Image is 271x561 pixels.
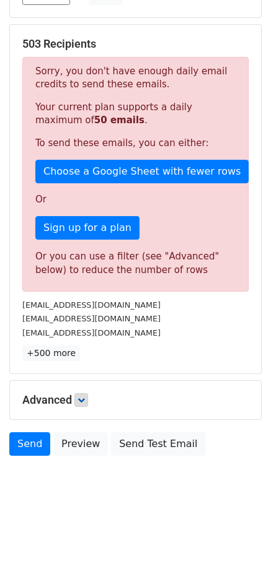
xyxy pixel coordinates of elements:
[22,300,161,310] small: [EMAIL_ADDRESS][DOMAIN_NAME]
[22,346,80,361] a: +500 more
[22,393,249,407] h5: Advanced
[35,250,236,277] div: Or you can use a filter (see "Advanced" below) to reduce the number of rows
[35,160,249,183] a: Choose a Google Sheet with fewer rows
[94,115,144,126] strong: 50 emails
[111,432,205,456] a: Send Test Email
[35,216,140,240] a: Sign up for a plan
[35,101,236,127] p: Your current plan supports a daily maximum of .
[22,328,161,337] small: [EMAIL_ADDRESS][DOMAIN_NAME]
[9,432,50,456] a: Send
[209,502,271,561] iframe: Chat Widget
[35,65,236,91] p: Sorry, you don't have enough daily email credits to send these emails.
[53,432,108,456] a: Preview
[35,137,236,150] p: To send these emails, you can either:
[22,314,161,323] small: [EMAIL_ADDRESS][DOMAIN_NAME]
[35,193,236,206] p: Or
[22,37,249,51] h5: 503 Recipients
